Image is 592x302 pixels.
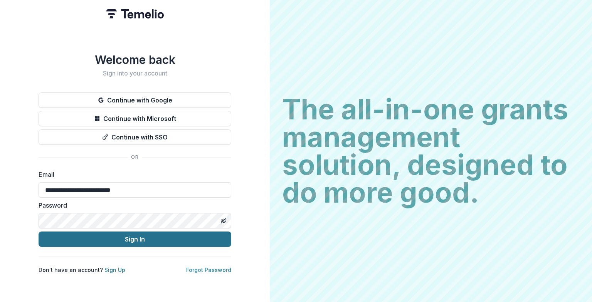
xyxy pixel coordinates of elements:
label: Password [39,201,227,210]
h2: Sign into your account [39,70,231,77]
button: Continue with SSO [39,129,231,145]
a: Forgot Password [186,267,231,273]
button: Sign In [39,232,231,247]
button: Toggle password visibility [217,215,230,227]
button: Continue with Microsoft [39,111,231,126]
button: Continue with Google [39,92,231,108]
a: Sign Up [104,267,125,273]
p: Don't have an account? [39,266,125,274]
label: Email [39,170,227,179]
h1: Welcome back [39,53,231,67]
img: Temelio [106,9,164,18]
